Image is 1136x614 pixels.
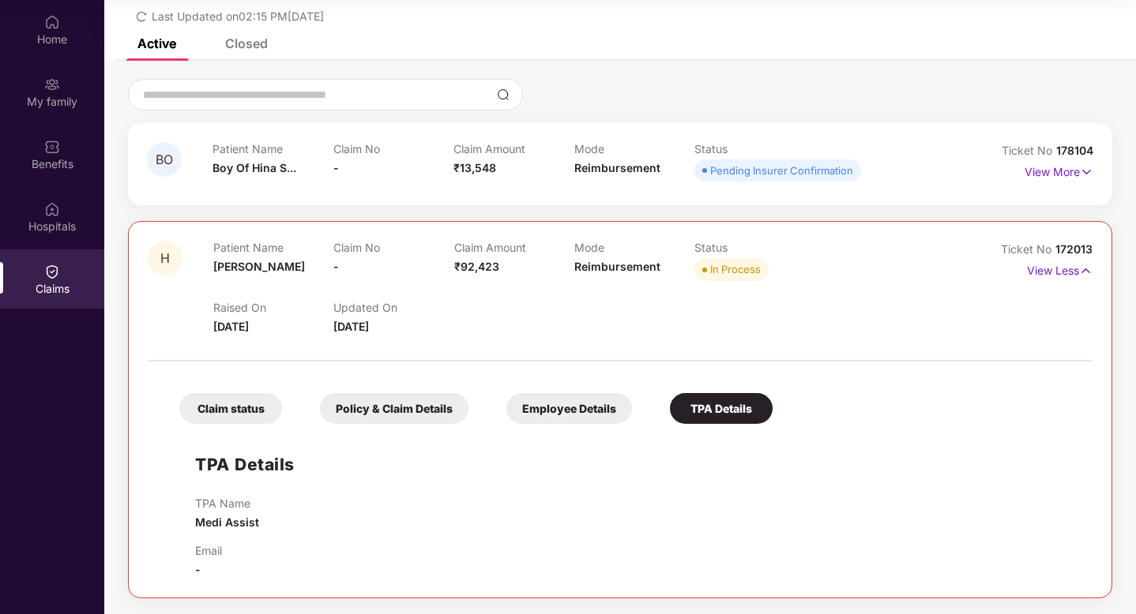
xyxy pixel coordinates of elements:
[333,161,339,174] span: -
[179,393,282,424] div: Claim status
[333,241,453,254] p: Claim No
[1080,163,1093,181] img: svg+xml;base64,PHN2ZyB4bWxucz0iaHR0cDovL3d3dy53My5vcmcvMjAwMC9zdmciIHdpZHRoPSIxNyIgaGVpZ2h0PSIxNy...
[195,451,295,477] h1: TPA Details
[44,201,60,217] img: svg+xml;base64,PHN2ZyBpZD0iSG9zcGl0YWxzIiB4bWxucz0iaHR0cDovL3d3dy53My5vcmcvMjAwMC9zdmciIHdpZHRoPS...
[574,142,695,155] p: Mode
[1001,242,1055,256] span: Ticket No
[225,36,268,51] div: Closed
[213,142,333,155] p: Patient Name
[152,9,324,23] span: Last Updated on 02:15 PM[DATE]
[1002,144,1056,157] span: Ticket No
[710,261,761,277] div: In Process
[160,252,170,265] span: H
[1027,258,1093,279] p: View Less
[44,14,60,30] img: svg+xml;base64,PHN2ZyBpZD0iSG9tZSIgeG1sbnM9Imh0dHA6Ly93d3cudzMub3JnLzIwMDAvc3ZnIiB3aWR0aD0iMjAiIG...
[574,241,694,254] p: Mode
[333,301,453,314] p: Updated On
[333,142,454,155] p: Claim No
[136,9,147,23] span: redo
[694,142,815,155] p: Status
[1079,262,1093,279] img: svg+xml;base64,PHN2ZyB4bWxucz0iaHR0cDovL3d3dy53My5vcmcvMjAwMC9zdmciIHdpZHRoPSIxNyIgaGVpZ2h0PSIxNy...
[320,393,468,424] div: Policy & Claim Details
[574,161,660,174] span: Reimbursement
[454,260,499,273] span: ₹92,423
[156,153,173,167] span: BO
[213,320,249,333] span: [DATE]
[454,241,574,254] p: Claim Amount
[1055,242,1093,256] span: 172013
[195,563,201,576] span: -
[506,393,632,424] div: Employee Details
[213,241,333,254] p: Patient Name
[710,163,853,178] div: Pending Insurer Confirmation
[195,496,259,510] p: TPA Name
[497,88,510,101] img: svg+xml;base64,PHN2ZyBpZD0iU2VhcmNoLTMyeDMyIiB4bWxucz0iaHR0cDovL3d3dy53My5vcmcvMjAwMC9zdmciIHdpZH...
[213,301,333,314] p: Raised On
[333,320,369,333] span: [DATE]
[44,264,60,279] img: svg+xml;base64,PHN2ZyBpZD0iQ2xhaW0iIHhtbG5zPSJodHRwOi8vd3d3LnczLm9yZy8yMDAwL3N2ZyIgd2lkdGg9IjIwIi...
[1056,144,1093,157] span: 178104
[137,36,176,51] div: Active
[195,515,259,529] span: Medi Assist
[453,161,496,174] span: ₹13,548
[44,139,60,155] img: svg+xml;base64,PHN2ZyBpZD0iQmVuZWZpdHMiIHhtbG5zPSJodHRwOi8vd3d3LnczLm9yZy8yMDAwL3N2ZyIgd2lkdGg9Ij...
[195,544,222,557] p: Email
[670,393,773,424] div: TPA Details
[453,142,574,155] p: Claim Amount
[1025,159,1093,181] p: View More
[213,260,305,273] span: [PERSON_NAME]
[213,161,296,174] span: Boy Of Hina S...
[44,77,60,92] img: svg+xml;base64,PHN2ZyB3aWR0aD0iMjAiIGhlaWdodD0iMjAiIHZpZXdCb3g9IjAgMCAyMCAyMCIgZmlsbD0ibm9uZSIgeG...
[574,260,660,273] span: Reimbursement
[694,241,814,254] p: Status
[333,260,339,273] span: -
